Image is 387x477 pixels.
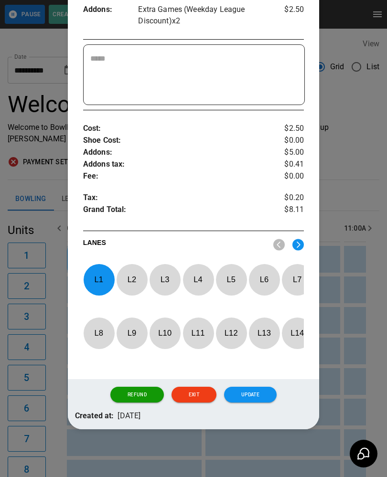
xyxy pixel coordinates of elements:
[183,268,214,291] p: L 4
[118,410,140,422] p: [DATE]
[292,239,304,251] img: right.svg
[248,268,280,291] p: L 6
[83,322,115,344] p: L 8
[83,170,267,182] p: Fee :
[267,135,304,147] p: $0.00
[83,192,267,204] p: Tax :
[149,322,181,344] p: L 10
[75,410,114,422] p: Created at:
[215,268,247,291] p: L 5
[267,123,304,135] p: $2.50
[149,268,181,291] p: L 3
[110,387,164,403] button: Refund
[183,322,214,344] p: L 11
[116,322,148,344] p: L 9
[83,159,267,170] p: Addons tax :
[267,170,304,182] p: $0.00
[267,159,304,170] p: $0.41
[83,135,267,147] p: Shoe Cost :
[224,387,277,403] button: Update
[83,4,139,16] p: Addons :
[267,204,304,218] p: $8.11
[267,147,304,159] p: $5.00
[172,387,216,403] button: Exit
[273,239,285,251] img: nav_left.svg
[138,4,267,27] p: Extra Games (Weekday League Discount) x 2
[83,204,267,218] p: Grand Total :
[248,322,280,344] p: L 13
[281,268,313,291] p: L 7
[83,147,267,159] p: Addons :
[267,192,304,204] p: $0.20
[83,238,266,251] p: LANES
[116,268,148,291] p: L 2
[267,4,304,15] p: $2.50
[215,322,247,344] p: L 12
[83,268,115,291] p: L 1
[281,322,313,344] p: L 14
[83,123,267,135] p: Cost :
